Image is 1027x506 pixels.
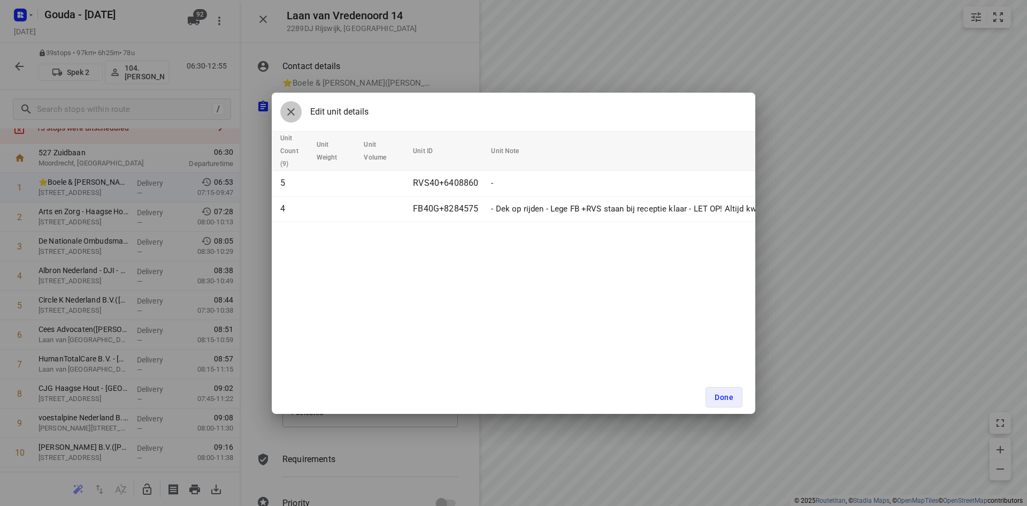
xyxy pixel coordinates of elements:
span: Unit Weight [317,138,351,164]
span: Unit Volume [364,138,400,164]
td: 4 [272,196,312,222]
td: RVS40+6408860 [409,170,487,196]
span: Unit Note [491,145,533,157]
div: Edit unit details [280,101,369,123]
td: FB40G+8284575 [409,196,487,222]
span: Done [715,393,733,402]
button: Done [706,387,742,407]
td: 5 [272,170,312,196]
span: Unit ID [413,145,447,157]
span: Unit Count (9) [280,132,312,170]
